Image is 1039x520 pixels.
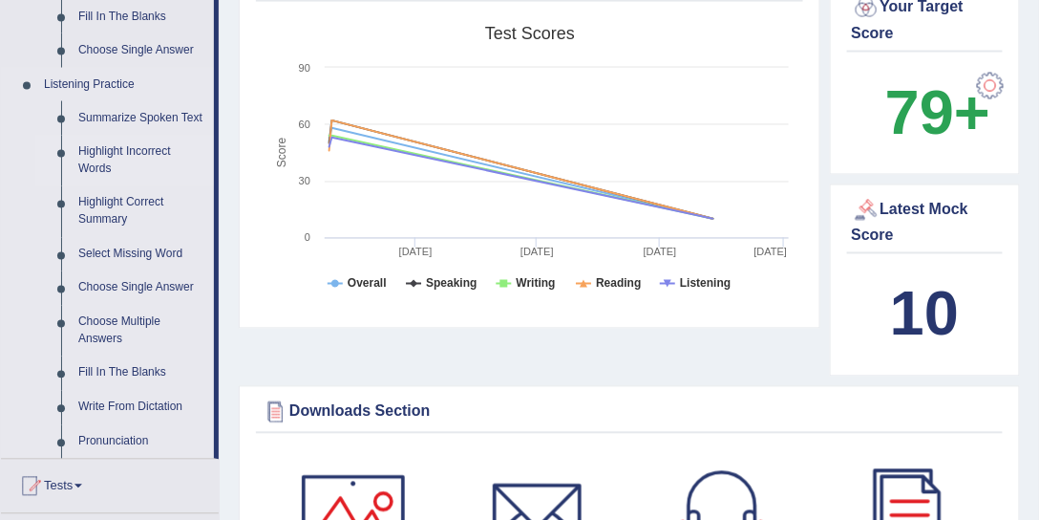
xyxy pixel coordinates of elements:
a: Tests [1,460,219,508]
b: 10 [890,279,959,349]
a: Summarize Spoken Text [70,101,214,136]
text: 90 [299,62,310,74]
a: Choose Multiple Answers [70,306,214,357]
a: Pronunciation [70,425,214,460]
a: Highlight Correct Summary [70,186,214,237]
tspan: Overall [348,277,387,291]
a: Write From Dictation [70,391,214,425]
tspan: [DATE] [644,247,677,258]
tspan: Writing [517,277,556,291]
a: Select Missing Word [70,238,214,272]
tspan: [DATE] [399,247,433,258]
div: Downloads Section [261,398,998,426]
a: Listening Practice [35,68,214,102]
tspan: Speaking [426,277,477,291]
a: Choose Single Answer [70,33,214,68]
text: 0 [305,232,310,244]
tspan: Score [275,138,288,168]
a: Choose Single Answer [70,271,214,306]
tspan: Test scores [485,24,575,43]
a: Fill In The Blanks [70,357,214,391]
text: 60 [299,119,310,130]
tspan: Listening [680,277,731,291]
b: 79+ [885,77,990,147]
tspan: [DATE] [754,247,788,258]
a: Highlight Incorrect Words [70,136,214,186]
tspan: [DATE] [520,247,554,258]
tspan: Reading [596,277,641,291]
text: 30 [299,176,310,187]
div: Latest Mock Score [852,196,999,248]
